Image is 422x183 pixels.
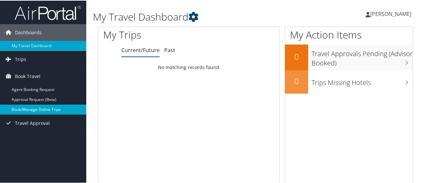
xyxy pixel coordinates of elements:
[285,70,413,93] a: 0Trips Missing Hotels
[15,67,40,84] span: Book Travel
[121,46,160,53] a: Current/Future
[285,27,413,41] h1: My Action Items
[15,50,26,67] span: Trips
[312,45,413,67] h3: Travel Approvals Pending (Advisor Booked)
[103,27,199,41] h1: My Trips
[366,3,418,23] a: [PERSON_NAME]
[370,10,411,17] span: [PERSON_NAME]
[285,50,308,62] h2: 0
[164,46,175,53] a: Past
[98,61,279,73] td: No matching records found
[15,24,42,40] span: Dashboards
[93,9,310,23] h1: My Travel Dashboard
[15,114,50,131] span: Travel Approval
[285,44,413,69] a: 0Travel Approvals Pending (Advisor Booked)
[312,74,413,87] h3: Trips Missing Hotels
[285,75,308,86] h2: 0
[15,4,81,20] img: airportal-logo.png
